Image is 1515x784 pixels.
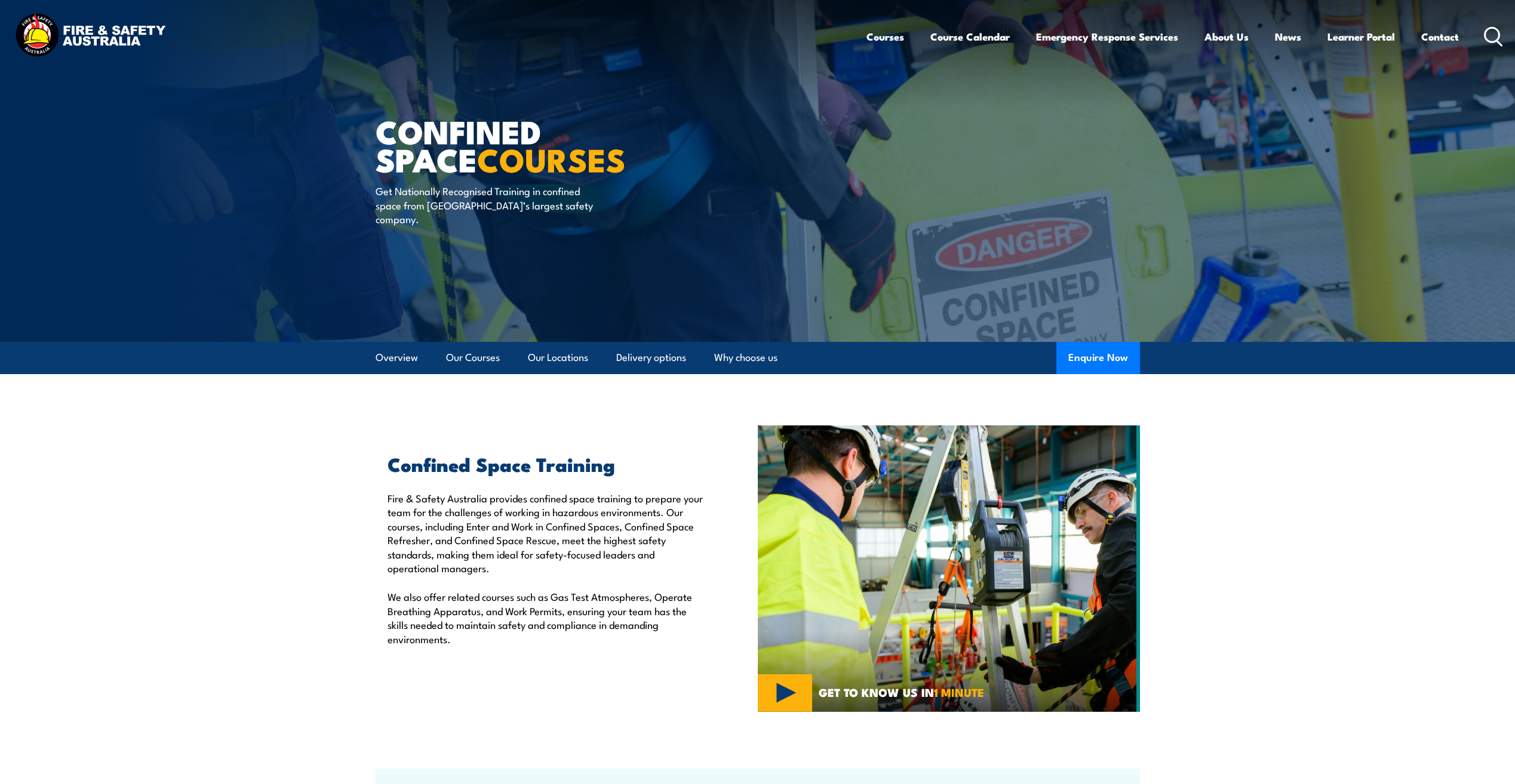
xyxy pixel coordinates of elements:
[1421,21,1459,53] a: Contact
[1036,21,1178,53] a: Emergency Response Services
[388,491,703,575] p: Fire & Safety Australia provides confined space training to prepare your team for the challenges ...
[934,683,984,700] strong: 1 MINUTE
[376,184,594,226] p: Get Nationally Recognised Training in confined space from [GEOGRAPHIC_DATA]’s largest safety comp...
[616,342,686,374] a: Delivery options
[758,425,1140,712] img: Confined Space Courses Australia
[1204,21,1249,53] a: About Us
[376,117,671,172] h1: Confined Space
[866,21,904,53] a: Courses
[714,342,778,374] a: Why choose us
[446,342,500,374] a: Our Courses
[1327,21,1395,53] a: Learner Portal
[388,589,703,646] p: We also offer related courses such as Gas Test Atmospheres, Operate Breathing Apparatus, and Work...
[1056,342,1140,374] button: Enquire Now
[930,21,1010,53] a: Course Calendar
[477,134,626,183] strong: COURSES
[376,342,418,374] a: Overview
[528,342,588,374] a: Our Locations
[819,687,984,697] span: GET TO KNOW US IN
[1275,21,1301,53] a: News
[388,455,703,472] h2: Confined Space Training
